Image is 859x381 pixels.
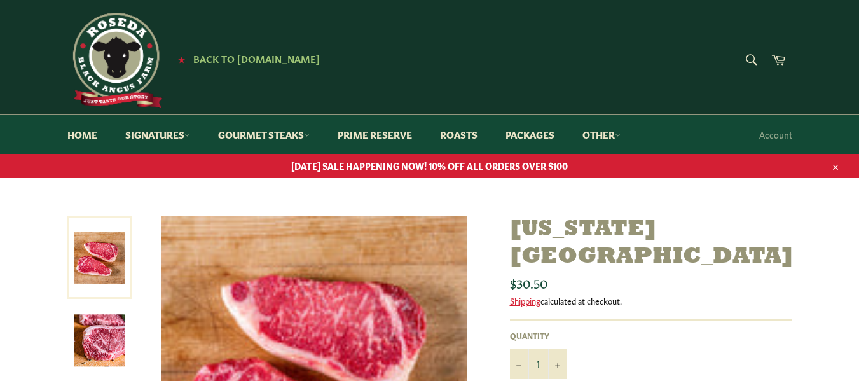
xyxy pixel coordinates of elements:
[178,54,185,64] span: ★
[548,349,567,379] button: Increase item quantity by one
[570,115,633,154] a: Other
[510,330,567,341] label: Quantity
[74,315,125,366] img: New York Strip
[325,115,425,154] a: Prime Reserve
[510,216,792,271] h1: [US_STATE][GEOGRAPHIC_DATA]
[510,274,547,291] span: $30.50
[753,116,799,153] a: Account
[493,115,567,154] a: Packages
[205,115,322,154] a: Gourmet Steaks
[510,294,540,307] a: Shipping
[172,54,320,64] a: ★ Back to [DOMAIN_NAME]
[510,295,792,307] div: calculated at checkout.
[510,349,529,379] button: Reduce item quantity by one
[67,13,163,108] img: Roseda Beef
[193,52,320,65] span: Back to [DOMAIN_NAME]
[113,115,203,154] a: Signatures
[55,115,110,154] a: Home
[427,115,490,154] a: Roasts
